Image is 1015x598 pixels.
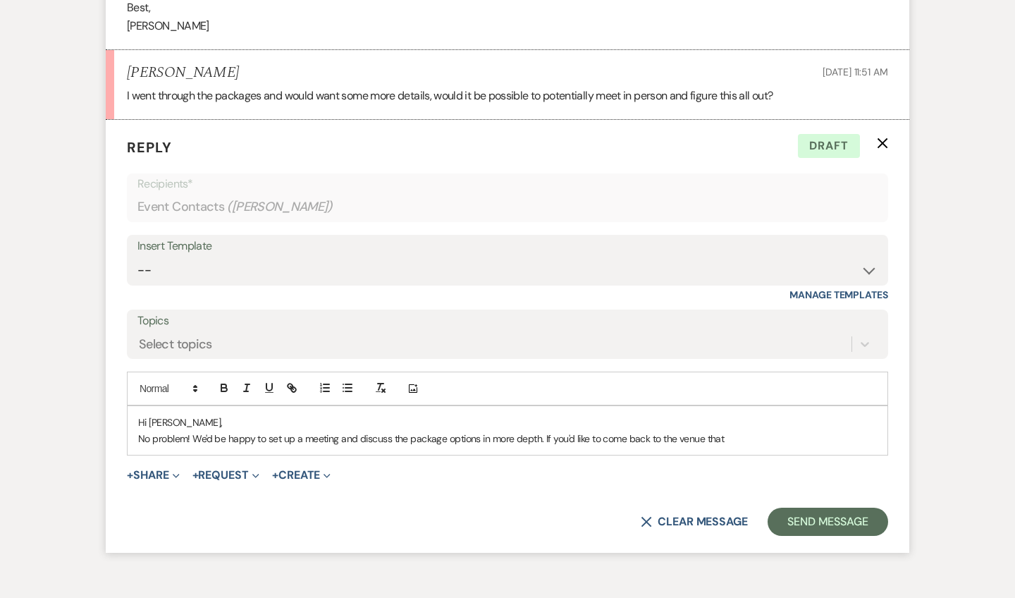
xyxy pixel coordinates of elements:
span: [DATE] 11:51 AM [823,66,888,78]
span: + [192,470,199,481]
button: Clear message [641,516,748,527]
span: Reply [127,138,172,157]
span: + [127,470,133,481]
span: ( [PERSON_NAME] ) [227,197,333,216]
h5: [PERSON_NAME] [127,64,239,82]
a: Manage Templates [789,288,888,301]
p: Hi [PERSON_NAME], [138,415,877,430]
p: No problem! We'd be happy to set up a meeting and discuss the package options in more depth. If y... [138,431,877,446]
span: Draft [798,134,860,158]
div: Event Contacts [137,193,878,221]
p: [PERSON_NAME] [127,17,888,35]
div: Insert Template [137,236,878,257]
button: Share [127,470,180,481]
button: Create [272,470,331,481]
button: Request [192,470,259,481]
span: + [272,470,278,481]
p: Recipients* [137,175,878,193]
label: Topics [137,311,878,331]
div: Select topics [139,335,212,354]
button: Send Message [768,508,888,536]
p: I went through the packages and would want some more details, would it be possible to potentially... [127,87,888,105]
